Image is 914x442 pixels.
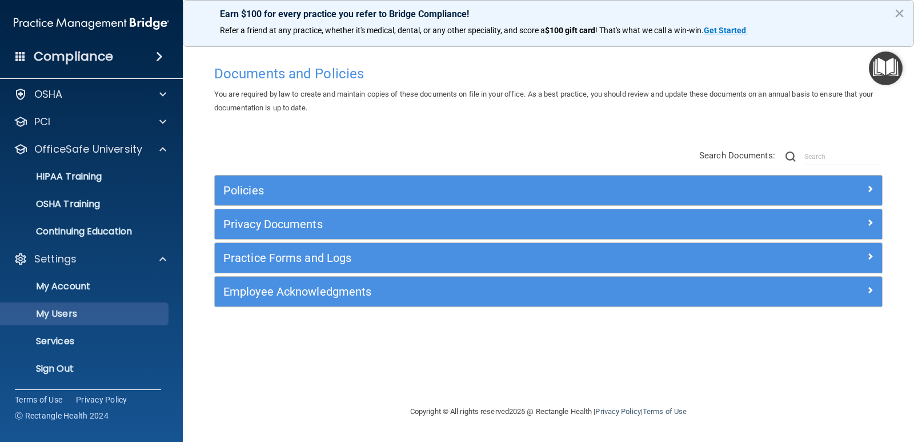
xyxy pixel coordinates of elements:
span: Refer a friend at any practice, whether it's medical, dental, or any other speciality, and score a [220,26,545,35]
a: Privacy Policy [76,394,127,405]
p: OSHA [34,87,63,101]
strong: Get Started [704,26,746,35]
h5: Policies [223,184,707,197]
span: Ⓒ Rectangle Health 2024 [15,410,109,421]
h5: Privacy Documents [223,218,707,230]
span: You are required by law to create and maintain copies of these documents on file in your office. ... [214,90,873,112]
a: Employee Acknowledgments [223,282,873,301]
p: PCI [34,115,50,129]
a: OSHA [14,87,166,101]
a: OfficeSafe University [14,142,166,156]
p: My Account [7,281,163,292]
h4: Documents and Policies [214,66,883,81]
h4: Compliance [34,49,113,65]
a: Terms of Use [643,407,687,416]
p: Continuing Education [7,226,163,237]
p: HIPAA Training [7,171,102,182]
p: OfficeSafe University [34,142,142,156]
p: Services [7,336,163,347]
span: Search Documents: [699,150,775,161]
a: Privacy Policy [595,407,640,416]
p: Earn $100 for every practice you refer to Bridge Compliance! [220,9,877,19]
p: OSHA Training [7,198,100,210]
a: Practice Forms and Logs [223,249,873,267]
strong: $100 gift card [545,26,595,35]
a: Settings [14,252,166,266]
button: Close [894,4,905,22]
img: PMB logo [14,12,169,35]
input: Search [804,148,883,165]
p: Settings [34,252,77,266]
h5: Employee Acknowledgments [223,285,707,298]
a: Terms of Use [15,394,62,405]
button: Open Resource Center [869,51,903,85]
div: Copyright © All rights reserved 2025 @ Rectangle Health | | [340,393,757,430]
p: My Users [7,308,163,320]
img: ic-search.3b580494.png [785,152,796,162]
a: Policies [223,181,873,200]
p: Sign Out [7,363,163,375]
a: PCI [14,115,166,129]
span: ! That's what we call a win-win. [595,26,704,35]
a: Get Started [704,26,748,35]
a: Privacy Documents [223,215,873,233]
h5: Practice Forms and Logs [223,252,707,264]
